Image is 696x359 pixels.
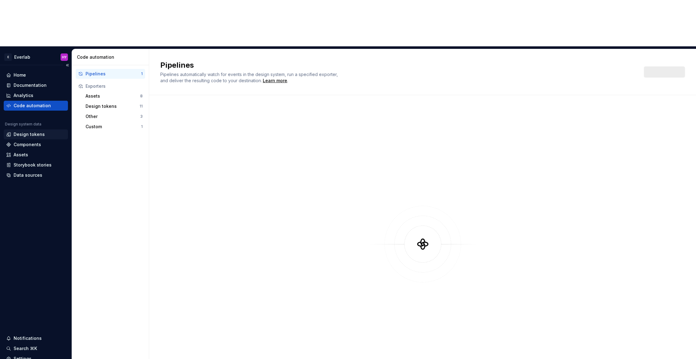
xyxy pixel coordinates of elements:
div: Design system data [5,122,41,127]
div: 8 [140,94,143,99]
div: Assets [86,93,140,99]
div: HY [62,55,67,60]
h2: Pipelines [160,60,636,70]
a: Analytics [4,91,68,100]
div: 1 [141,124,143,129]
div: Everlab [14,54,30,60]
div: Data sources [14,172,42,178]
button: Notifications [4,333,68,343]
a: Data sources [4,170,68,180]
span: . [262,78,288,83]
button: Other3 [83,112,145,121]
div: Code automation [14,103,51,109]
div: E [4,53,12,61]
div: Pipelines [86,71,141,77]
a: Design tokens [4,129,68,139]
button: Search ⌘K [4,344,68,353]
button: EEverlabHY [1,50,70,64]
button: Pipelines1 [76,69,145,79]
a: Storybook stories [4,160,68,170]
button: Custom1 [83,122,145,132]
a: Learn more [263,78,287,84]
div: Analytics [14,92,33,99]
div: Documentation [14,82,47,88]
div: Home [14,72,26,78]
a: Assets [4,150,68,160]
div: Storybook stories [14,162,52,168]
div: Search ⌘K [14,345,37,352]
div: Exporters [86,83,143,89]
div: Design tokens [86,103,140,109]
a: Components [4,140,68,150]
div: Design tokens [14,131,45,137]
div: 3 [140,114,143,119]
button: Assets8 [83,91,145,101]
a: Documentation [4,80,68,90]
div: 1 [141,71,143,76]
div: Components [14,141,41,148]
a: Code automation [4,101,68,111]
div: Other [86,113,140,120]
a: Home [4,70,68,80]
span: Pipelines automatically watch for events in the design system, run a specified exporter, and deli... [160,72,339,83]
button: Collapse sidebar [63,61,72,70]
div: Code automation [77,54,146,60]
button: Design tokens11 [83,101,145,111]
div: 11 [140,104,143,109]
div: Assets [14,152,28,158]
div: Custom [86,124,141,130]
div: Notifications [14,335,42,341]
